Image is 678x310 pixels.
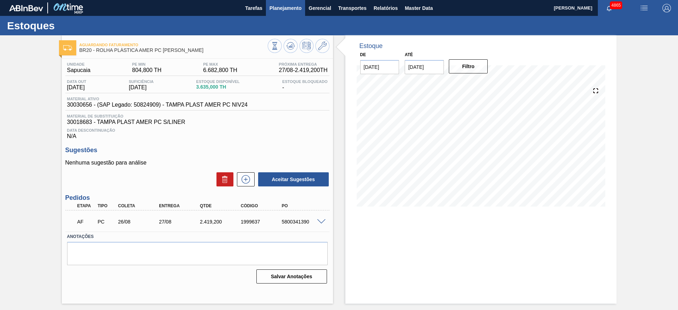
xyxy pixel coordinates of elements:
button: Salvar Anotações [256,269,327,284]
div: Qtde [198,203,244,208]
span: 30018683 - TAMPA PLAST AMER PC S/LINER [67,119,328,125]
span: Data out [67,79,87,84]
p: AF [77,219,95,225]
span: 6.682,800 TH [203,67,237,73]
div: 2.419,200 [198,219,244,225]
span: Estoque Disponível [196,79,240,84]
div: Aceitar Sugestões [255,172,329,187]
img: userActions [640,4,648,12]
span: Data Descontinuação [67,128,328,132]
span: Material ativo [67,97,248,101]
button: Filtro [449,59,488,73]
span: 3.635,000 TH [196,84,240,90]
span: Suficiência [129,79,154,84]
span: Sapucaia [67,67,91,73]
div: PO [280,203,326,208]
img: Logout [662,4,671,12]
div: 26/08/2025 [116,219,162,225]
span: 804,800 TH [132,67,161,73]
span: Transportes [338,4,367,12]
button: Atualizar Gráfico [284,39,298,53]
button: Aceitar Sugestões [258,172,329,186]
div: Nova sugestão [233,172,255,186]
span: Próxima Entrega [279,62,328,66]
div: 27/08/2025 [157,219,203,225]
p: Nenhuma sugestão para análise [65,160,329,166]
div: Etapa [76,203,97,208]
div: Aguardando Faturamento [76,214,97,229]
img: Ícone [63,45,72,50]
span: Gerencial [309,4,331,12]
span: PE MAX [203,62,237,66]
div: Tipo [96,203,117,208]
span: [DATE] [129,84,154,91]
div: N/A [65,125,329,139]
span: 27/08 - 2.419,200 TH [279,67,328,73]
span: Relatórios [374,4,398,12]
span: Unidade [67,62,91,66]
div: Excluir Sugestões [213,172,233,186]
label: Anotações [67,232,328,242]
div: Código [239,203,285,208]
span: Material de Substituição [67,114,328,118]
div: Estoque [359,42,383,50]
div: Entrega [157,203,203,208]
span: BR20 - ROLHA PLÁSTICA AMER PC SHORT [79,48,268,53]
span: Master Data [405,4,433,12]
label: Até [405,52,413,57]
span: Aguardando Faturamento [79,43,268,47]
input: dd/mm/yyyy [360,60,399,74]
span: Tarefas [245,4,262,12]
span: Planejamento [269,4,302,12]
div: - [280,79,329,91]
img: TNhmsLtSVTkK8tSr43FrP2fwEKptu5GPRR3wAAAABJRU5ErkJggg== [9,5,43,11]
label: De [360,52,366,57]
span: 30030656 - (SAP Legado: 50824909) - TAMPA PLAST AMER PC NIV24 [67,102,248,108]
div: 5800341390 [280,219,326,225]
div: 1999637 [239,219,285,225]
button: Visão Geral dos Estoques [268,39,282,53]
span: Estoque Bloqueado [282,79,327,84]
span: 4865 [610,1,622,9]
h3: Pedidos [65,194,329,202]
h3: Sugestões [65,147,329,154]
div: Coleta [116,203,162,208]
span: PE MIN [132,62,161,66]
button: Notificações [598,3,620,13]
button: Programar Estoque [299,39,314,53]
input: dd/mm/yyyy [405,60,444,74]
div: Pedido de Compra [96,219,117,225]
button: Ir ao Master Data / Geral [315,39,329,53]
span: [DATE] [67,84,87,91]
h1: Estoques [7,22,132,30]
